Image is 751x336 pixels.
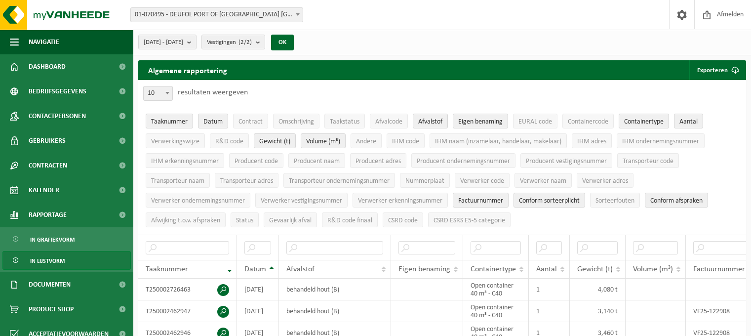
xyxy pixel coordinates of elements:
span: Navigatie [29,30,59,54]
a: In grafiekvorm [2,230,131,249]
button: OK [271,35,294,50]
span: Eigen benaming [458,118,503,126]
span: Aantal [679,118,698,126]
button: Transporteur codeTransporteur code: Activate to sort [617,153,679,168]
span: Sorteerfouten [595,197,634,205]
button: Verwerker ondernemingsnummerVerwerker ondernemingsnummer: Activate to sort [146,193,250,208]
span: Verwerker code [460,177,504,185]
span: Rapportage [29,203,67,227]
button: ContainertypeContainertype: Activate to sort [619,114,669,128]
td: Open container 40 m³ - C40 [463,300,529,322]
button: AfvalcodeAfvalcode: Activate to sort [370,114,408,128]
td: behandeld hout (B) [279,279,391,300]
button: CSRD codeCSRD code: Activate to sort [383,212,423,227]
span: Product Shop [29,297,74,322]
span: IHM naam (inzamelaar, handelaar, makelaar) [435,138,561,145]
span: Conform sorteerplicht [519,197,580,205]
label: resultaten weergeven [178,88,248,96]
button: Conform afspraken : Activate to sort [645,193,708,208]
button: Vestigingen(2/2) [201,35,265,49]
span: Containertype [471,265,516,273]
button: Verwerker erkenningsnummerVerwerker erkenningsnummer: Activate to sort [353,193,448,208]
span: Transporteur code [623,158,673,165]
span: IHM ondernemingsnummer [622,138,699,145]
span: In grafiekvorm [30,230,75,249]
span: Nummerplaat [405,177,444,185]
span: Containercode [568,118,608,126]
span: Datum [244,265,266,273]
button: Verwerker adresVerwerker adres: Activate to sort [577,173,633,188]
button: OmschrijvingOmschrijving: Activate to sort [273,114,319,128]
button: FactuurnummerFactuurnummer: Activate to sort [453,193,509,208]
td: [DATE] [237,279,279,300]
span: Omschrijving [278,118,314,126]
span: IHM code [392,138,419,145]
button: TaakstatusTaakstatus: Activate to sort [324,114,365,128]
button: AantalAantal: Activate to sort [674,114,703,128]
button: R&D code finaalR&amp;D code finaal: Activate to sort [322,212,378,227]
button: Afwijking t.o.v. afsprakenAfwijking t.o.v. afspraken: Activate to sort [146,212,226,227]
button: Eigen benamingEigen benaming: Activate to sort [453,114,508,128]
button: Producent vestigingsnummerProducent vestigingsnummer: Activate to sort [520,153,612,168]
span: Vestigingen [207,35,252,50]
span: Aantal [536,265,557,273]
button: ContractContract: Activate to sort [233,114,268,128]
span: Kalender [29,178,59,203]
button: VerwerkingswijzeVerwerkingswijze: Activate to sort [146,133,205,148]
span: Dashboard [29,54,66,79]
span: Documenten [29,272,71,297]
span: Volume (m³) [633,265,673,273]
span: Datum [203,118,223,126]
button: Transporteur naamTransporteur naam: Activate to sort [146,173,210,188]
button: SorteerfoutenSorteerfouten: Activate to sort [590,193,640,208]
td: T250002462947 [138,300,237,322]
span: Containertype [624,118,664,126]
span: Producent vestigingsnummer [526,158,607,165]
span: Status [236,217,253,224]
span: Afvalstof [286,265,315,273]
span: Contracten [29,153,67,178]
button: Verwerker vestigingsnummerVerwerker vestigingsnummer: Activate to sort [255,193,348,208]
span: 01-070495 - DEUFOL PORT OF ANTWERP NV - ANTWERPEN [130,7,303,22]
span: 10 [144,86,172,100]
span: Verwerker erkenningsnummer [358,197,442,205]
span: Transporteur ondernemingsnummer [289,177,390,185]
button: Transporteur adresTransporteur adres: Activate to sort [215,173,278,188]
span: CSRD ESRS E5-5 categorie [434,217,505,224]
button: StatusStatus: Activate to sort [231,212,259,227]
button: Transporteur ondernemingsnummerTransporteur ondernemingsnummer : Activate to sort [283,173,395,188]
span: Bedrijfsgegevens [29,79,86,104]
span: R&D code [215,138,243,145]
span: Gebruikers [29,128,66,153]
span: 01-070495 - DEUFOL PORT OF ANTWERP NV - ANTWERPEN [131,8,303,22]
button: Verwerker naamVerwerker naam: Activate to sort [514,173,572,188]
span: Verwerker ondernemingsnummer [151,197,245,205]
span: Transporteur naam [151,177,204,185]
span: Gewicht (t) [577,265,613,273]
span: Taaknummer [146,265,188,273]
td: 3,140 t [570,300,626,322]
span: Gewicht (t) [259,138,290,145]
span: IHM adres [577,138,606,145]
span: Afvalstof [418,118,442,126]
td: 1 [529,300,570,322]
button: Producent adresProducent adres: Activate to sort [350,153,406,168]
span: Afvalcode [375,118,402,126]
span: Conform afspraken [650,197,703,205]
button: Producent codeProducent code: Activate to sort [229,153,283,168]
span: Producent adres [356,158,401,165]
span: CSRD code [388,217,418,224]
span: Transporteur adres [220,177,273,185]
span: Contactpersonen [29,104,86,128]
span: Gevaarlijk afval [269,217,312,224]
button: IHM naam (inzamelaar, handelaar, makelaar)IHM naam (inzamelaar, handelaar, makelaar): Activate to... [430,133,567,148]
span: Volume (m³) [306,138,340,145]
span: Verwerker naam [520,177,566,185]
span: Factuurnummer [458,197,503,205]
span: Factuurnummer [693,265,745,273]
button: AndereAndere: Activate to sort [351,133,382,148]
span: Verwerker vestigingsnummer [261,197,342,205]
button: Volume (m³)Volume (m³): Activate to sort [301,133,346,148]
count: (2/2) [238,39,252,45]
span: EURAL code [518,118,552,126]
